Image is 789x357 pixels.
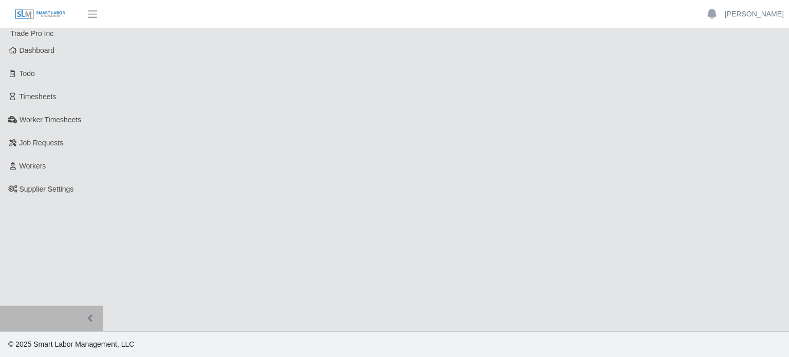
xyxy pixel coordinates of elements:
span: Trade Pro Inc [10,29,53,37]
span: Job Requests [20,139,64,147]
a: [PERSON_NAME] [725,9,784,20]
span: Dashboard [20,46,55,54]
span: Supplier Settings [20,185,74,193]
span: Worker Timesheets [20,116,81,124]
span: © 2025 Smart Labor Management, LLC [8,340,134,348]
span: Timesheets [20,92,57,101]
span: Workers [20,162,46,170]
span: Todo [20,69,35,78]
img: SLM Logo [14,9,66,20]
